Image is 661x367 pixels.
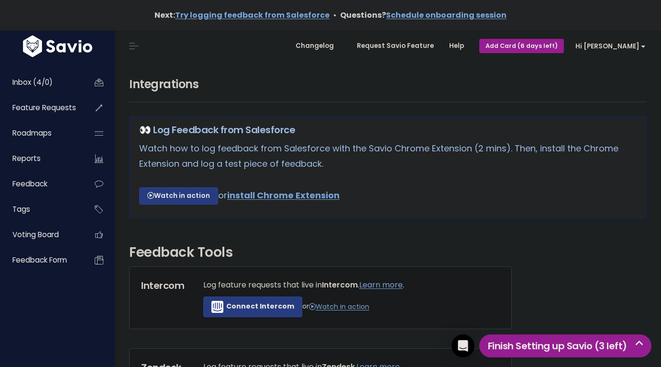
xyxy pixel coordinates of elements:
[2,71,79,93] a: Inbox (4/0)
[203,297,500,317] p: or
[211,301,223,313] img: Intercom_light_3x.19bbb763e272.png
[12,229,59,240] span: Voting Board
[2,224,79,246] a: Voting Board
[484,339,647,353] h5: Finish Setting up Savio (3 left)
[12,128,52,138] span: Roadmaps
[139,187,218,205] a: Watch in action
[2,97,79,119] a: Feature Requests
[12,77,53,87] span: Inbox (4/0)
[359,279,403,290] a: Learn more
[340,10,507,21] strong: Questions?
[333,10,336,21] span: •
[296,43,334,49] span: Changelog
[309,302,369,311] a: Watch in action
[2,198,79,220] a: Tags
[129,242,647,263] h3: Feedback Tools
[12,255,67,265] span: Feedback form
[441,39,472,53] a: Help
[21,35,95,57] img: logo-white.9d6f32f41409.svg
[575,43,646,50] span: Hi [PERSON_NAME]
[12,153,41,163] span: Reports
[175,10,330,21] a: Try logging feedback from Salesforce
[564,39,653,54] a: Hi [PERSON_NAME]
[139,123,637,137] h5: 👀 Log Feedback from Salesforce
[2,173,79,195] a: Feedback
[349,39,441,53] a: Request Savio Feature
[226,302,294,311] b: Connect Intercom
[154,10,330,21] strong: Next:
[322,279,358,290] span: Intercom
[12,179,47,189] span: Feedback
[12,204,30,214] span: Tags
[2,122,79,144] a: Roadmaps
[203,297,302,317] a: Connect Intercom
[129,76,647,93] h4: Integrations
[139,141,637,205] p: Watch how to log feedback from Salesforce with the Savio Chrome Extension (2 mins). Then, install...
[2,148,79,170] a: Reports
[386,10,507,21] a: Schedule onboarding session
[2,249,79,271] a: Feedback form
[479,39,564,53] a: Add Card (6 days left)
[12,103,76,113] span: Feature Requests
[452,334,474,357] div: Open Intercom Messenger
[203,278,500,292] p: Log feature requests that live in . .
[227,189,340,201] a: install Chrome Extension
[141,278,189,293] h5: Intercom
